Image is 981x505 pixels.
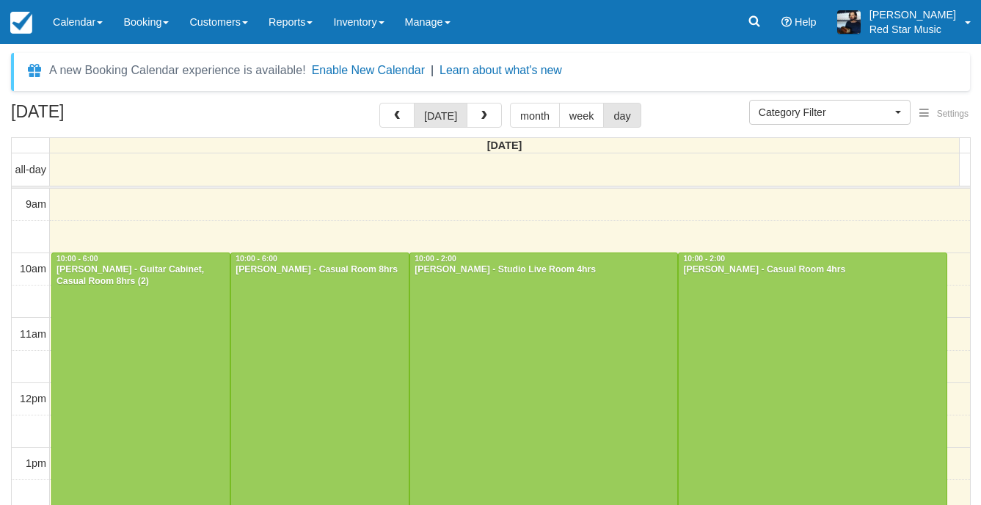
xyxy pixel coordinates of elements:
[56,255,98,263] span: 10:00 - 6:00
[937,109,969,119] span: Settings
[510,103,560,128] button: month
[603,103,641,128] button: day
[26,198,46,210] span: 9am
[20,393,46,404] span: 12pm
[20,263,46,275] span: 10am
[26,457,46,469] span: 1pm
[869,7,956,22] p: [PERSON_NAME]
[414,103,467,128] button: [DATE]
[431,64,434,76] span: |
[20,328,46,340] span: 11am
[415,255,456,263] span: 10:00 - 2:00
[683,255,725,263] span: 10:00 - 2:00
[312,63,425,78] button: Enable New Calendar
[235,264,405,276] div: [PERSON_NAME] - Casual Room 8hrs
[749,100,911,125] button: Category Filter
[911,103,977,125] button: Settings
[11,103,197,130] h2: [DATE]
[414,264,674,276] div: [PERSON_NAME] - Studio Live Room 4hrs
[759,105,891,120] span: Category Filter
[15,164,46,175] span: all-day
[56,264,226,288] div: [PERSON_NAME] - Guitar Cabinet, Casual Room 8hrs (2)
[869,22,956,37] p: Red Star Music
[487,139,522,151] span: [DATE]
[837,10,861,34] img: A1
[49,62,306,79] div: A new Booking Calendar experience is available!
[781,17,792,27] i: Help
[440,64,562,76] a: Learn about what's new
[236,255,277,263] span: 10:00 - 6:00
[559,103,605,128] button: week
[795,16,817,28] span: Help
[682,264,942,276] div: [PERSON_NAME] - Casual Room 4hrs
[10,12,32,34] img: checkfront-main-nav-mini-logo.png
